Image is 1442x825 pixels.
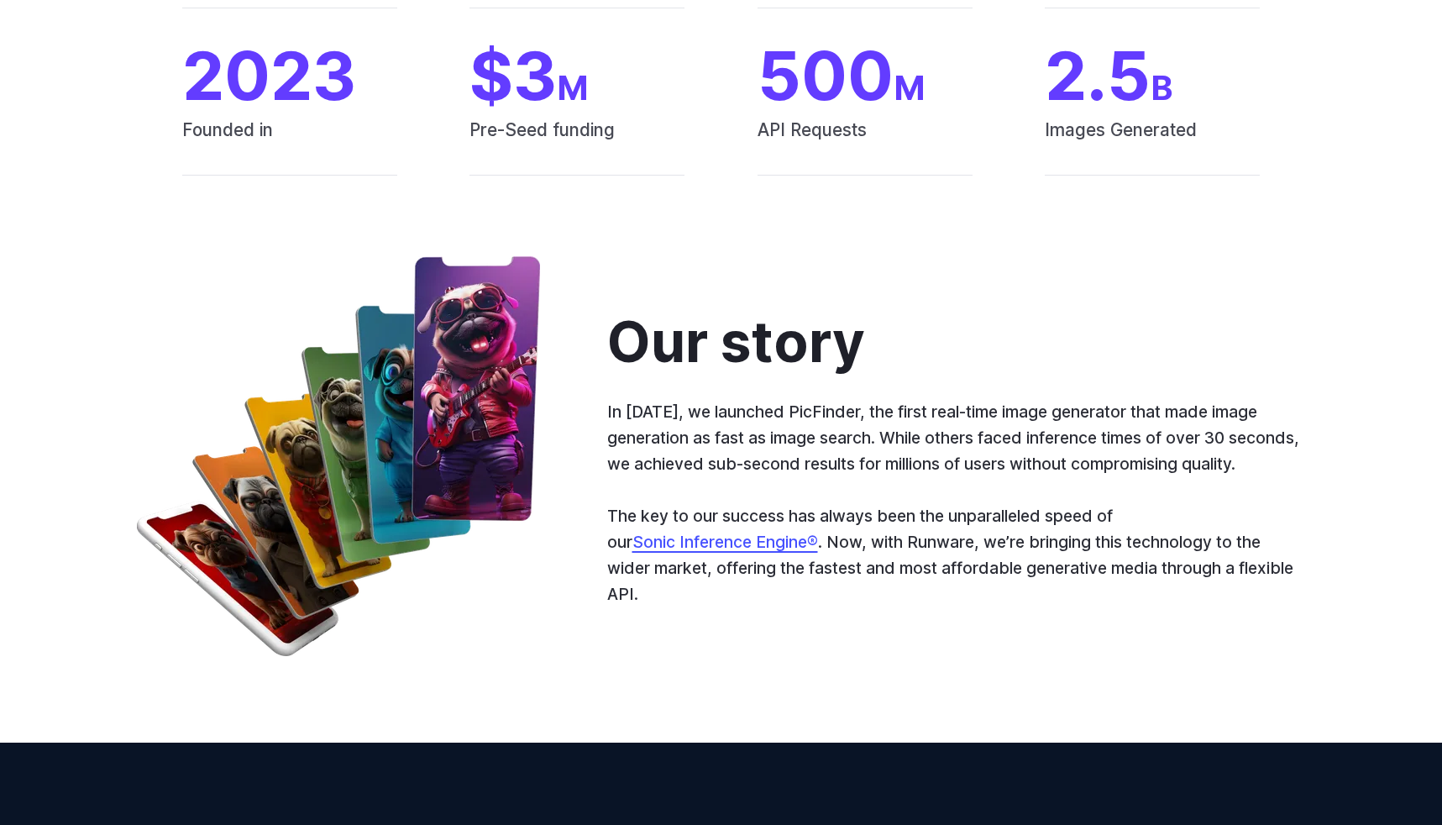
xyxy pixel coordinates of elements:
[758,42,973,109] span: 500
[469,116,684,175] span: Pre-Seed funding
[182,116,397,175] span: Founded in
[894,67,926,108] span: M
[1151,67,1173,108] span: B
[137,256,540,656] img: A group of pugs playing a guitar in a row
[182,42,397,109] span: 2023
[557,67,589,108] span: M
[1045,116,1260,175] span: Images Generated
[607,312,865,373] h2: Our story
[607,399,1306,476] p: In [DATE], we launched PicFinder, the first real-time image generator that made image generation ...
[758,116,973,175] span: API Requests
[607,503,1306,607] p: The key to our success has always been the unparalleled speed of our . Now, with Runware, we’re b...
[1045,42,1260,109] span: 2.5
[469,42,684,109] span: $3
[632,532,818,552] a: Sonic Inference Engine®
